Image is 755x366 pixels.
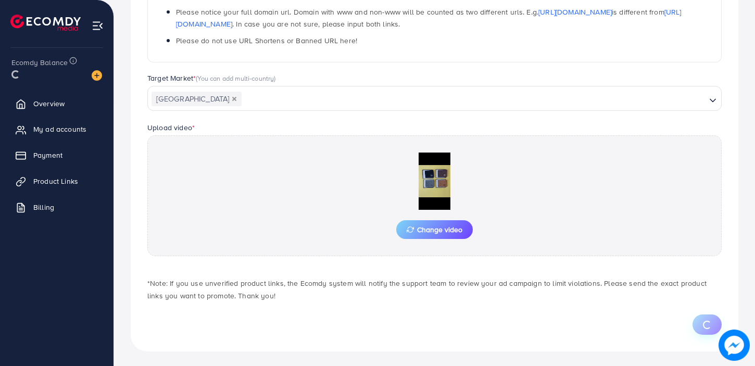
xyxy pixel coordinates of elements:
a: Payment [8,145,106,166]
span: Overview [33,98,65,109]
a: Overview [8,93,106,114]
img: Preview Image [383,153,487,210]
span: Ecomdy Balance [11,57,68,68]
span: [GEOGRAPHIC_DATA] [152,92,242,106]
a: [URL][DOMAIN_NAME] [538,7,612,17]
p: *Note: If you use unverified product links, the Ecomdy system will notify the support team to rev... [147,277,722,302]
label: Target Market [147,73,276,83]
span: Please notice your full domain url. Domain with www and non-www will be counted as two different ... [176,7,682,29]
span: Please do not use URL Shortens or Banned URL here! [176,35,357,46]
img: image [719,330,750,361]
div: Search for option [147,86,722,111]
span: My ad accounts [33,124,86,134]
a: Product Links [8,171,106,192]
span: Product Links [33,176,78,186]
img: image [92,70,102,81]
img: menu [92,20,104,32]
a: My ad accounts [8,119,106,140]
input: Search for option [243,91,705,107]
span: (You can add multi-country) [196,73,275,83]
button: Deselect Pakistan [232,96,237,102]
a: Billing [8,197,106,218]
img: logo [10,15,81,31]
button: Change video [396,220,473,239]
span: Change video [407,226,462,233]
span: Payment [33,150,62,160]
span: Billing [33,202,54,212]
label: Upload video [147,122,195,133]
